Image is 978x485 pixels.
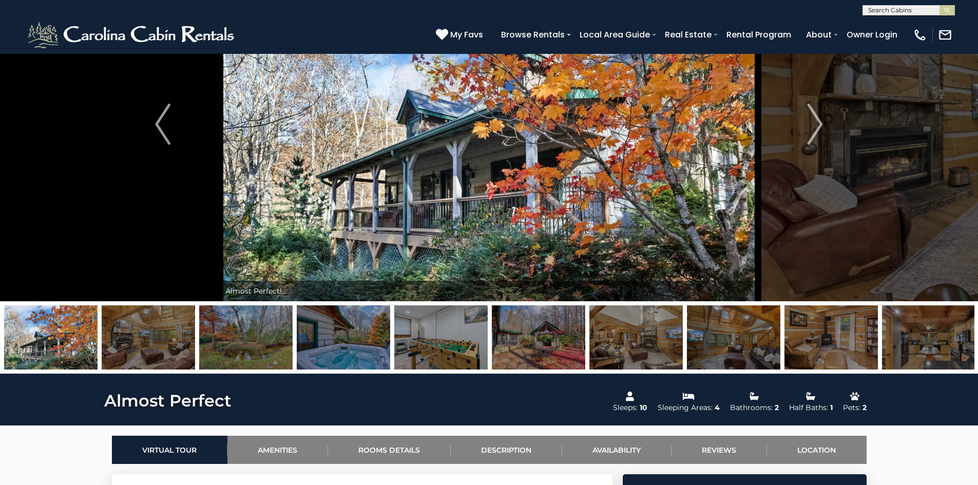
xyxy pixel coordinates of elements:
img: 165237018 [102,305,195,370]
a: Reviews [672,436,767,464]
img: 165401670 [4,305,98,370]
a: Availability [562,436,672,464]
img: 165237016 [687,305,780,370]
a: Description [451,436,562,464]
a: Real Estate [660,26,717,44]
a: My Favs [436,28,486,42]
img: arrow [155,104,170,145]
img: 165237019 [784,305,878,370]
img: White-1-2.png [26,20,239,50]
img: phone-regular-white.png [913,28,927,42]
a: Location [767,436,867,464]
a: About [801,26,837,44]
img: 165092870 [297,305,390,370]
img: 165237021 [882,305,975,370]
span: My Favs [450,28,483,41]
a: Rental Program [721,26,796,44]
a: Browse Rentals [496,26,570,44]
a: Virtual Tour [112,436,227,464]
a: Rooms Details [328,436,451,464]
img: arrow [808,104,823,145]
div: Almost Perfect! [220,281,758,301]
a: Local Area Guide [574,26,655,44]
a: Amenities [227,436,328,464]
img: 165092872 [199,305,293,370]
img: 165401667 [394,305,488,370]
a: Owner Login [841,26,903,44]
img: 165237017 [589,305,683,370]
img: 165092864 [492,305,585,370]
img: mail-regular-white.png [938,28,952,42]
